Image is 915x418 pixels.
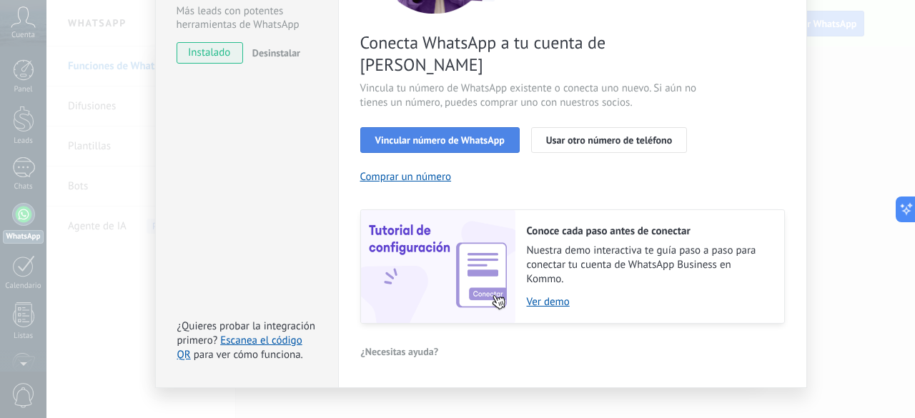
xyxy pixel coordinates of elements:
[360,31,701,76] span: Conecta WhatsApp a tu cuenta de [PERSON_NAME]
[375,135,505,145] span: Vincular número de WhatsApp
[360,127,520,153] button: Vincular número de WhatsApp
[531,127,687,153] button: Usar otro número de teléfono
[546,135,672,145] span: Usar otro número de teléfono
[177,319,316,347] span: ¿Quieres probar la integración primero?
[360,341,440,362] button: ¿Necesitas ayuda?
[527,295,770,309] a: Ver demo
[252,46,300,59] span: Desinstalar
[247,42,300,64] button: Desinstalar
[527,244,770,287] span: Nuestra demo interactiva te guía paso a paso para conectar tu cuenta de WhatsApp Business en Kommo.
[177,334,302,362] a: Escanea el código QR
[360,170,452,184] button: Comprar un número
[360,81,701,110] span: Vincula tu número de WhatsApp existente o conecta uno nuevo. Si aún no tienes un número, puedes c...
[194,348,303,362] span: para ver cómo funciona.
[527,224,770,238] h2: Conoce cada paso antes de conectar
[361,347,439,357] span: ¿Necesitas ayuda?
[177,4,317,31] div: Más leads con potentes herramientas de WhatsApp
[177,42,242,64] span: instalado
